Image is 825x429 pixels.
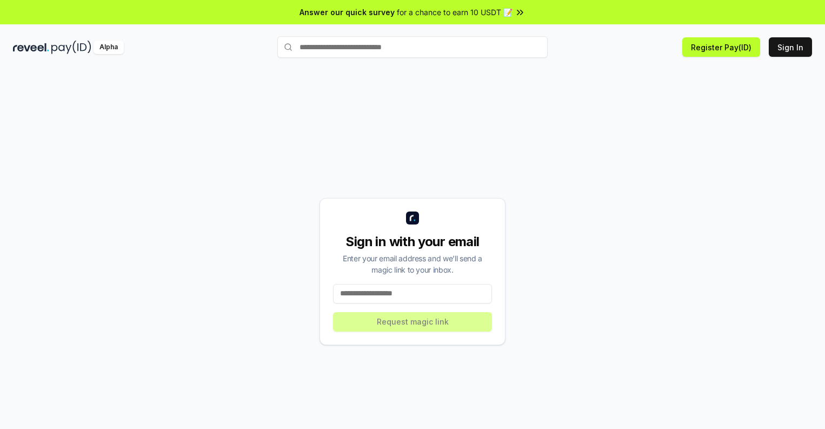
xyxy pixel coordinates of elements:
img: reveel_dark [13,41,49,54]
div: Alpha [94,41,124,54]
span: for a chance to earn 10 USDT 📝 [397,6,513,18]
button: Register Pay(ID) [682,37,760,57]
div: Sign in with your email [333,233,492,250]
span: Answer our quick survey [300,6,395,18]
button: Sign In [769,37,812,57]
img: pay_id [51,41,91,54]
img: logo_small [406,212,419,225]
div: Enter your email address and we’ll send a magic link to your inbox. [333,253,492,275]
